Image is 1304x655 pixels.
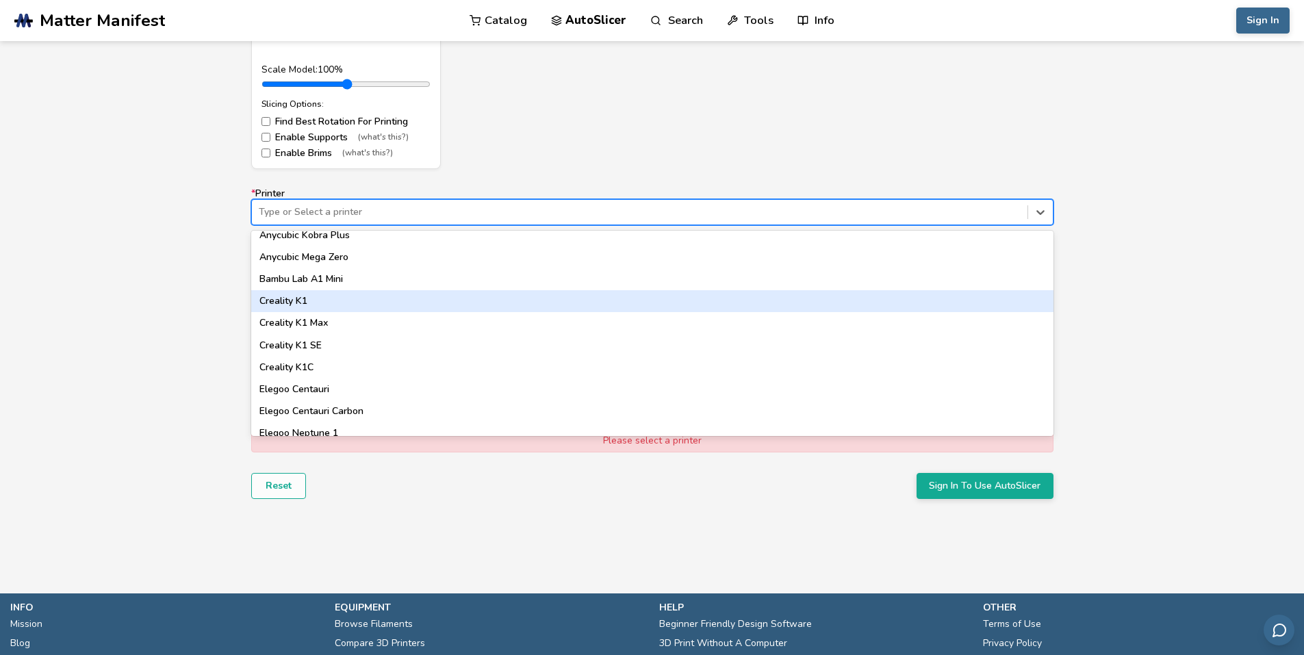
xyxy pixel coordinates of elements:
label: Printer [251,188,1053,225]
button: Sign In To Use AutoSlicer [917,473,1053,499]
a: 3D Print Without A Computer [659,634,787,653]
div: File Size: 0.12MB [261,34,431,44]
div: Elegoo Neptune 1 [251,422,1053,444]
div: Scale Model: 100 % [261,64,431,75]
span: (what's this?) [358,133,409,142]
span: (what's this?) [342,149,393,158]
button: Send feedback via email [1264,615,1294,645]
input: Enable Brims(what's this?) [261,149,270,157]
button: Sign In [1236,8,1290,34]
div: Bambu Lab A1 Mini [251,268,1053,290]
a: Privacy Policy [983,634,1042,653]
a: Browse Filaments [335,615,413,634]
label: Enable Supports [261,132,431,143]
a: Beginner Friendly Design Software [659,615,812,634]
span: Matter Manifest [40,11,165,30]
p: equipment [335,600,645,615]
div: Anycubic Mega Zero [251,246,1053,268]
div: Creality K1 SE [251,335,1053,357]
div: Anycubic Kobra Plus [251,224,1053,246]
p: info [10,600,321,615]
div: Creality K1 [251,290,1053,312]
div: Elegoo Centauri [251,378,1053,400]
div: Please select a printer [251,429,1053,452]
label: Enable Brims [261,148,431,159]
a: Terms of Use [983,615,1041,634]
div: Creality K1C [251,357,1053,378]
a: Mission [10,615,42,634]
div: Elegoo Centauri Carbon [251,400,1053,422]
a: Blog [10,634,30,653]
label: Find Best Rotation For Printing [261,116,431,127]
input: Find Best Rotation For Printing [261,117,270,126]
div: Slicing Options: [261,99,431,109]
input: Enable Supports(what's this?) [261,133,270,142]
a: Compare 3D Printers [335,634,425,653]
button: Reset [251,473,306,499]
p: other [983,600,1294,615]
p: help [659,600,970,615]
input: *PrinterType or Select a printerAnkerMake M5AnkerMake M5CAnycubic I3 MegaAnycubic I3 Mega SAnycub... [259,207,261,218]
div: Creality K1 Max [251,312,1053,334]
